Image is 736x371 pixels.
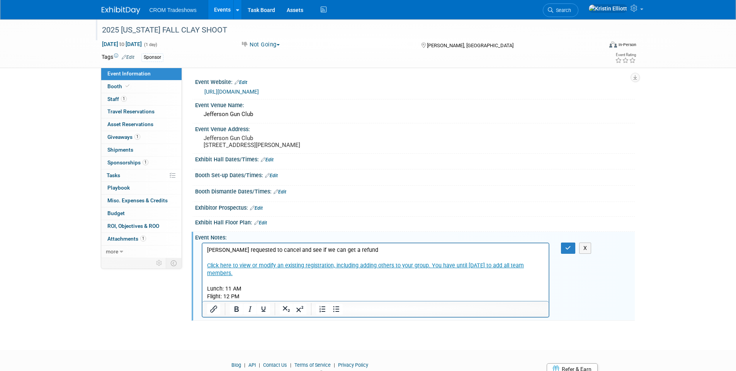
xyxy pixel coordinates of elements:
[195,186,635,196] div: Booth Dismantle Dates/Times:
[195,76,635,86] div: Event Website:
[316,304,329,315] button: Numbered list
[107,197,168,203] span: Misc. Expenses & Credits
[204,135,370,149] pre: Jefferson Gun Club [STREET_ADDRESS][PERSON_NAME]
[107,108,155,115] span: Travel Reservations
[107,83,131,89] span: Booth
[338,362,368,368] a: Privacy Policy
[153,258,166,268] td: Personalize Event Tab Strip
[195,202,635,212] div: Exhibitor Prospectus:
[195,232,635,241] div: Event Notes:
[332,362,337,368] span: |
[101,93,182,106] a: Staff1
[122,55,134,60] a: Edit
[101,106,182,118] a: Travel Reservations
[107,210,125,216] span: Budget
[231,362,241,368] a: Blog
[118,41,126,47] span: to
[107,70,151,77] span: Event Information
[141,53,163,62] div: Sponsor
[102,53,134,62] td: Tags
[107,134,140,140] span: Giveaways
[140,236,146,241] span: 1
[101,207,182,220] a: Budget
[101,80,182,93] a: Booth
[274,189,286,195] a: Edit
[101,157,182,169] a: Sponsorships1
[243,304,257,315] button: Italic
[195,217,635,227] div: Exhibit Hall Floor Plan:
[288,362,293,368] span: |
[107,147,133,153] span: Shipments
[588,4,627,13] img: Kristin Elliott
[101,246,182,258] a: more
[101,144,182,156] a: Shipments
[238,41,283,49] button: Not Going
[107,223,159,229] span: ROI, Objectives & ROO
[107,172,120,178] span: Tasks
[101,220,182,233] a: ROI, Objectives & ROO
[294,362,331,368] a: Terms of Service
[101,118,182,131] a: Asset Reservations
[230,304,243,315] button: Bold
[101,68,182,80] a: Event Information
[195,123,635,133] div: Event Venue Address:
[427,43,513,48] span: [PERSON_NAME], [GEOGRAPHIC_DATA]
[121,96,127,102] span: 1
[166,258,182,268] td: Toggle Event Tabs
[254,220,267,226] a: Edit
[106,248,118,255] span: more
[615,53,636,57] div: Event Rating
[263,362,287,368] a: Contact Us
[102,41,142,48] span: [DATE] [DATE]
[195,154,635,164] div: Exhibit Hall Dates/Times:
[107,236,146,242] span: Attachments
[202,243,549,301] iframe: Rich Text Area
[293,304,306,315] button: Superscript
[609,41,617,48] img: Format-Inperson.png
[195,169,635,180] div: Booth Set-up Dates/Times:
[265,173,278,178] a: Edit
[579,243,592,254] button: X
[107,96,127,102] span: Staff
[101,233,182,245] a: Attachments1
[257,362,262,368] span: |
[330,304,343,315] button: Bullet list
[543,3,578,17] a: Search
[195,99,635,109] div: Event Venue Name:
[257,304,270,315] button: Underline
[242,362,247,368] span: |
[207,304,220,315] button: Insert/edit link
[143,159,148,165] span: 1
[250,205,263,211] a: Edit
[204,89,259,95] a: [URL][DOMAIN_NAME]
[101,195,182,207] a: Misc. Expenses & Credits
[261,157,274,162] a: Edit
[102,7,140,14] img: ExhibitDay
[248,362,256,368] a: API
[150,7,197,13] span: CROM Tradeshows
[618,42,636,48] div: In-Person
[107,121,153,127] span: Asset Reservations
[101,131,182,144] a: Giveaways1
[280,304,293,315] button: Subscript
[235,80,247,85] a: Edit
[557,40,637,52] div: Event Format
[101,182,182,194] a: Playbook
[107,159,148,166] span: Sponsorships
[126,84,129,88] i: Booth reservation complete
[143,42,157,47] span: (1 day)
[553,7,571,13] span: Search
[101,169,182,182] a: Tasks
[107,185,130,191] span: Playbook
[201,108,629,120] div: Jefferson Gun Club
[134,134,140,140] span: 1
[99,23,591,37] div: 2025 [US_STATE] FALL CLAY SHOOT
